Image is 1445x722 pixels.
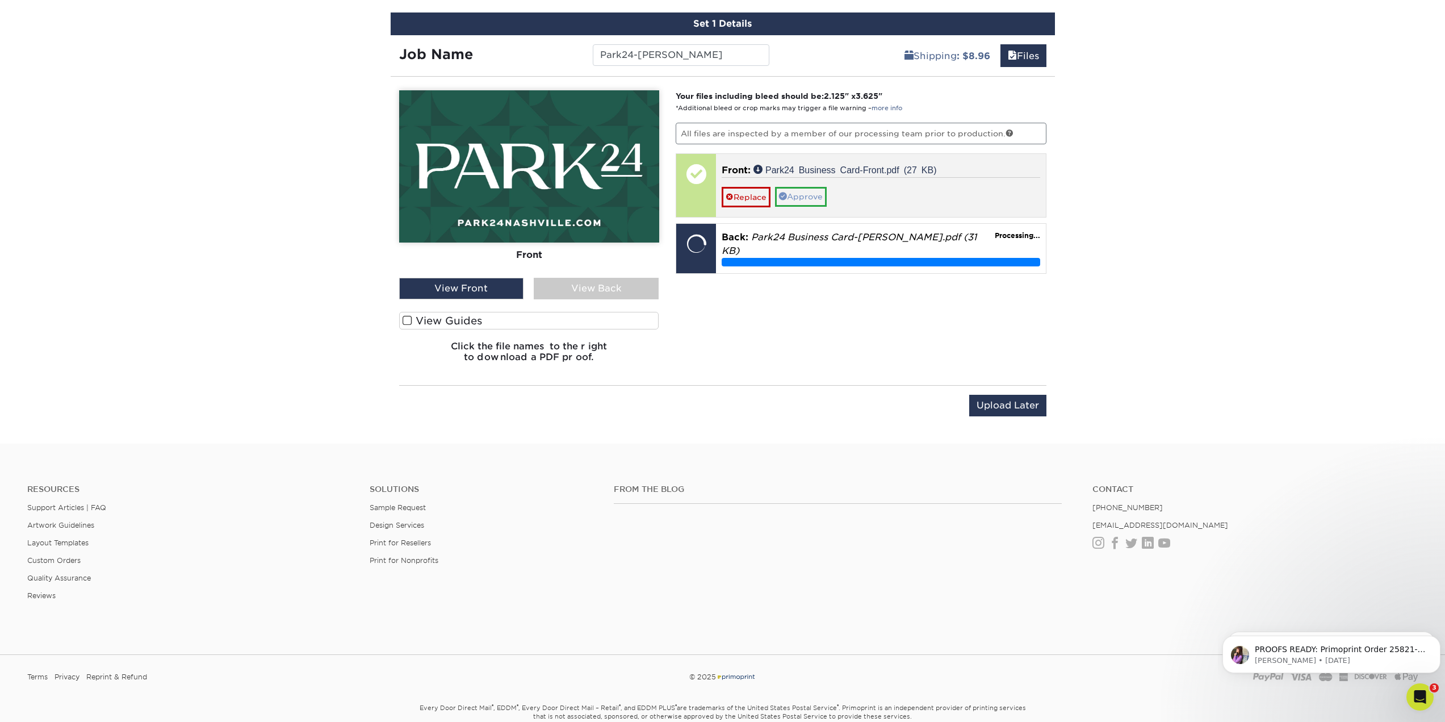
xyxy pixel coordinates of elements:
a: Privacy [55,669,79,686]
a: Artwork Guidelines [27,521,94,529]
span: shipping [904,51,914,61]
a: Files [1000,44,1046,67]
a: Reviews [27,591,56,600]
h4: From the Blog [614,485,1062,494]
span: Front: [722,165,751,176]
a: Contact [1092,485,1418,494]
sup: ® [675,703,677,709]
div: View Front [399,278,524,299]
small: *Additional bleed or crop marks may trigger a file warning – [676,105,902,112]
span: Back: [722,232,748,243]
a: Layout Templates [27,539,89,547]
b: : $8.96 [957,51,990,61]
div: View Back [534,278,659,299]
a: Print for Nonprofits [370,556,438,565]
span: 2.125 [824,91,845,101]
sup: ® [517,703,518,709]
a: more info [872,105,902,112]
span: 3 [1430,683,1439,692]
a: Park24 Business Card-Front.pdf (27 KB) [753,165,936,174]
a: Print for Resellers [370,539,431,547]
strong: Your files including bleed should be: " x " [676,91,882,101]
a: Approve [775,187,827,206]
span: 3.625 [856,91,878,101]
a: [PHONE_NUMBER] [1092,503,1163,512]
h6: Click the file names to the right to download a PDF proof. [399,341,659,372]
a: Design Services [370,521,424,529]
span: files [1008,51,1017,61]
input: Enter a job name [593,44,769,66]
a: [EMAIL_ADDRESS][DOMAIN_NAME] [1092,521,1228,529]
a: Shipping: $8.96 [897,44,998,67]
a: Replace [722,187,770,207]
label: View Guides [399,312,659,329]
a: Terms [27,669,48,686]
div: Front [399,243,659,268]
strong: Job Name [399,46,473,62]
iframe: Google Customer Reviews [3,687,97,718]
p: All files are inspected by a member of our processing team prior to production. [676,123,1046,144]
iframe: Intercom live chat [1406,683,1434,711]
a: Support Articles | FAQ [27,503,106,512]
input: Upload Later [969,395,1046,416]
a: Sample Request [370,503,426,512]
a: Reprint & Refund [86,669,147,686]
em: Park24 Business Card-[PERSON_NAME].pdf (31 KB) [722,232,977,256]
div: © 2025 [488,669,957,686]
a: Custom Orders [27,556,81,565]
sup: ® [492,703,493,709]
h4: Resources [27,485,353,494]
div: Set 1 Details [391,12,1055,35]
sup: ® [619,703,621,709]
img: Primoprint [716,673,756,681]
a: Quality Assurance [27,574,91,582]
sup: ® [837,703,839,709]
h4: Solutions [370,485,597,494]
iframe: Intercom notifications message [1218,612,1445,691]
